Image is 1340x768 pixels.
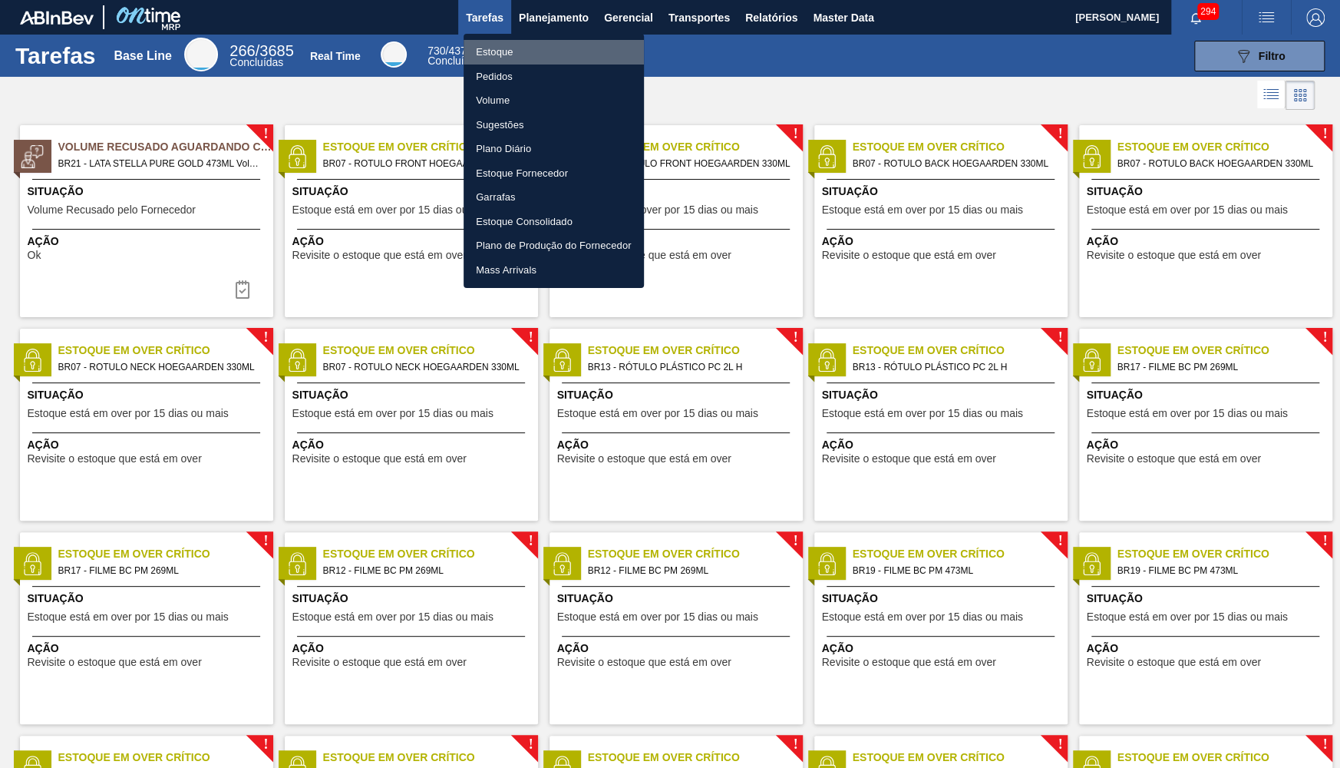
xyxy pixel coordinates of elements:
[464,40,644,65] a: Estoque
[464,233,644,258] a: Plano de Produção do Fornecedor
[464,113,644,137] a: Sugestões
[464,88,644,113] a: Volume
[464,258,644,283] a: Mass Arrivals
[464,161,644,186] a: Estoque Fornecedor
[464,65,644,89] a: Pedidos
[464,185,644,210] a: Garrafas
[464,210,644,234] a: Estoque Consolidado
[464,137,644,161] a: Plano Diário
